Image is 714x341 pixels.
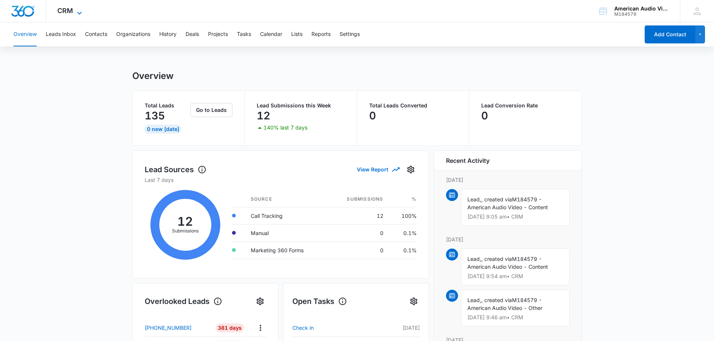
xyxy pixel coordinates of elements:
[389,241,417,259] td: 0.1%
[481,103,570,108] p: Lead Conversion Rate
[467,274,563,279] p: [DATE] 9:54 am • CRM
[369,103,457,108] p: Total Leads Converted
[328,191,389,207] th: Submissions
[446,156,489,165] h6: Recent Activity
[357,163,399,176] button: View Report
[257,110,270,122] p: 12
[467,256,481,262] span: Lead,
[405,164,417,176] button: Settings
[614,12,669,17] div: account id
[145,296,222,307] h1: Overlooked Leads
[328,224,389,241] td: 0
[257,103,345,108] p: Lead Submissions this Week
[208,22,228,46] button: Projects
[260,22,282,46] button: Calendar
[292,296,347,307] h1: Open Tasks
[467,214,563,219] p: [DATE] 9:05 am • CRM
[328,207,389,224] td: 12
[645,25,695,43] button: Add Contact
[245,241,328,259] td: Marketing 360 Forms
[145,125,181,134] div: 0 New [DATE]
[614,6,669,12] div: account name
[328,241,389,259] td: 0
[145,324,192,332] p: [PHONE_NUMBER]
[57,7,73,15] span: CRM
[363,324,420,332] p: [DATE]
[254,322,266,334] button: Actions
[291,22,302,46] button: Lists
[145,164,207,175] h1: Lead Sources
[145,110,165,122] p: 135
[190,107,232,113] a: Go to Leads
[254,295,266,307] button: Settings
[369,110,376,122] p: 0
[408,295,420,307] button: Settings
[190,103,232,117] button: Go to Leads
[389,224,417,241] td: 0.1%
[481,196,512,203] span: , created via
[13,22,37,46] button: Overview
[467,315,563,320] p: [DATE] 9:46 am • CRM
[145,176,417,184] p: Last 7 days
[481,256,512,262] span: , created via
[292,323,363,332] a: Check in
[116,22,150,46] button: Organizations
[389,207,417,224] td: 100%
[186,22,199,46] button: Deals
[446,176,570,184] p: [DATE]
[216,323,244,332] div: 381 Days
[245,224,328,241] td: Manual
[340,22,360,46] button: Settings
[311,22,331,46] button: Reports
[145,324,210,332] a: [PHONE_NUMBER]
[132,70,174,82] h1: Overview
[245,207,328,224] td: Call Tracking
[481,110,488,122] p: 0
[145,103,189,108] p: Total Leads
[467,297,481,303] span: Lead,
[159,22,177,46] button: History
[481,297,512,303] span: , created via
[263,125,307,130] p: 140% last 7 days
[245,191,328,207] th: Source
[446,235,570,243] p: [DATE]
[389,191,417,207] th: %
[467,196,481,203] span: Lead,
[85,22,107,46] button: Contacts
[237,22,251,46] button: Tasks
[46,22,76,46] button: Leads Inbox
